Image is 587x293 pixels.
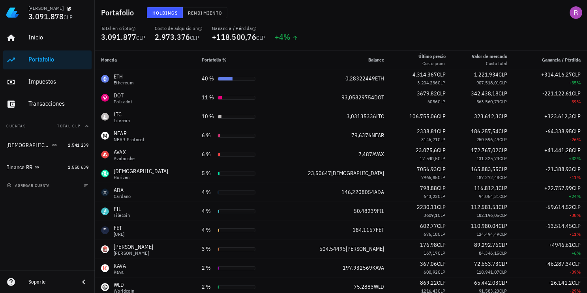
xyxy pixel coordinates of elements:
span: CLP [437,222,446,230]
span: 89.292,76 [474,241,499,248]
span: 6056 [428,99,438,105]
div: ETH [114,73,133,80]
span: CLP [438,193,446,199]
span: 184,1157 [353,226,376,233]
span: 1.550.639 [68,164,88,170]
span: 250.596,49 [476,136,499,142]
span: 3146,71 [421,136,438,142]
div: Cardano [114,194,131,199]
span: % [577,212,581,218]
span: KAVA [372,264,384,271]
div: 3 % [202,245,214,253]
span: 7056,93 [417,166,437,173]
span: CLP [499,155,507,161]
div: 6 % [202,131,214,140]
span: -13.514,45 [546,222,572,230]
div: [PERSON_NAME] [28,5,64,11]
div: [DEMOGRAPHIC_DATA] RR [6,142,51,149]
span: 563.560,79 [476,99,499,105]
div: 10 % [202,112,214,121]
span: 3679,82 [417,90,437,97]
img: LedgiFi [6,6,19,19]
span: % [577,174,581,180]
span: -26.141,2 [549,279,572,286]
div: Inicio [28,34,88,41]
div: Impuestos [28,78,88,85]
div: Portafolio [28,56,88,63]
div: Transacciones [28,100,88,107]
span: 50,48239 [354,207,377,215]
span: [PERSON_NAME] [346,245,384,252]
th: Balance: Sin ordenar. Pulse para ordenar de forma ascendente. [279,50,390,69]
span: 186.257,54 [471,128,499,135]
span: ETH [375,75,384,82]
span: -64.338,95 [546,128,572,135]
span: -46.287,34 [546,260,572,267]
span: -21.388,93 [546,166,572,173]
div: -39 [520,268,581,276]
div: +32 [520,155,581,162]
span: LTC [376,113,384,120]
span: CLP [437,147,446,154]
div: KAVA-icon [101,264,109,272]
span: 2338,81 [417,128,437,135]
div: KAVA [114,262,126,270]
span: Moneda [101,57,117,63]
div: 11 % [202,93,214,102]
span: 79,6376 [351,132,371,139]
button: agregar cuenta [5,181,53,189]
span: +41.441,28 [544,147,572,154]
span: Balance [368,57,384,63]
div: [DEMOGRAPHIC_DATA] [114,167,169,175]
span: agregar cuenta [8,183,50,188]
div: Litecoin [114,118,130,123]
span: 23,50647 [308,170,331,177]
span: CLP [572,113,581,120]
span: CLP [437,260,446,267]
span: CLP [499,90,507,97]
span: 23.075,6 [416,147,437,154]
div: Último precio [418,53,446,60]
span: CLP [437,90,446,97]
span: 94.054,31 [479,193,499,199]
span: CLP [499,279,507,286]
div: NEAR Protocol [114,137,144,142]
div: -11 [520,174,581,181]
div: ETH-icon [101,75,109,83]
div: WLD-icon [101,283,109,291]
a: Inicio [3,28,92,47]
span: 7,487 [358,151,372,158]
span: 3.204.236 [417,80,438,86]
span: 907.518,01 [476,80,499,86]
span: 869,22 [420,279,437,286]
span: -69.614,52 [546,203,572,211]
div: ADA [114,186,131,194]
span: 1.221.934 [474,71,499,78]
span: AVAX [372,151,384,158]
span: CLP [499,185,507,192]
span: CLP [438,80,446,86]
span: CLP [499,203,507,211]
a: Portafolio [3,50,92,69]
span: CLP [572,203,581,211]
span: 504,54495 [319,245,346,252]
div: FET-icon [101,226,109,234]
span: CLP [499,71,507,78]
div: ADA-icon [101,188,109,196]
a: Transacciones [3,95,92,114]
button: CuentasTotal CLP [3,117,92,136]
div: AVAX-icon [101,151,109,159]
span: CLP [572,185,581,192]
h1: Portafolio [101,6,137,19]
span: 0,28322449 [345,75,375,82]
span: 197,932569 [343,264,372,271]
span: 7966,85 [421,174,438,180]
span: CLP [499,99,507,105]
div: Soporte [28,279,73,285]
span: 3.091.878 [28,11,64,22]
span: CLP [437,166,446,173]
span: 124.494,49 [476,231,499,237]
span: CLP [572,147,581,154]
div: Ganancia / Pérdida [212,25,265,32]
div: [URL] [114,232,124,237]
